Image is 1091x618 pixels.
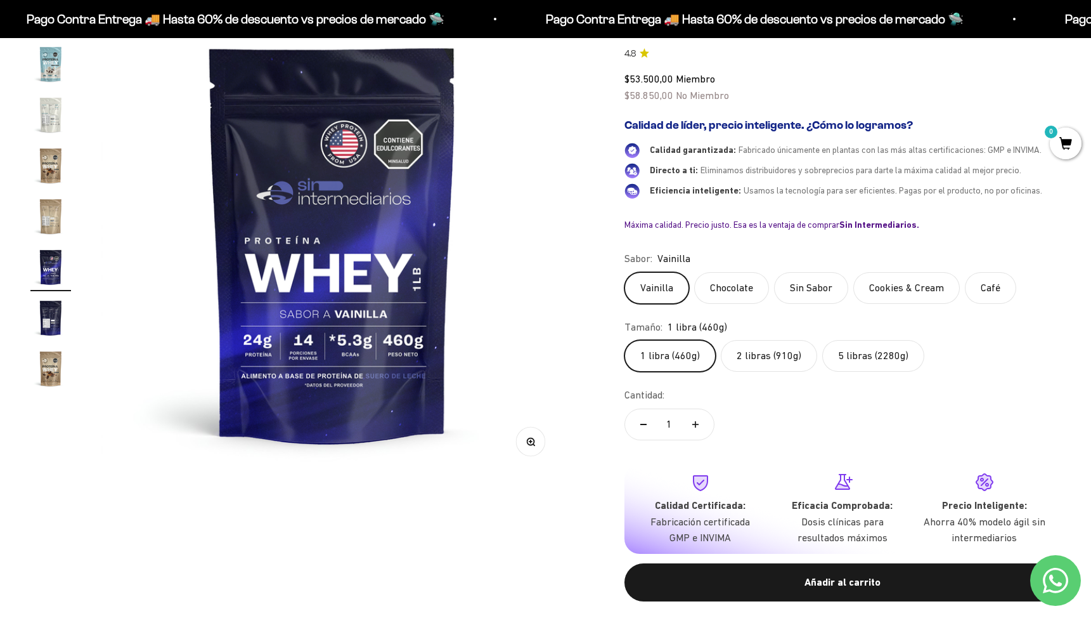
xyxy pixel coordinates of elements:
p: Pago Contra Entrega 🚚 Hasta 60% de descuento vs precios de mercado 🛸 [25,9,442,29]
img: Directo a ti [624,163,640,178]
span: $58.850,00 [624,89,673,101]
button: Aumentar cantidad [677,409,714,440]
img: Calidad garantizada [624,143,640,158]
img: Proteína Whey [30,196,71,237]
legend: Sabor: [624,251,652,267]
span: Directo a ti: [650,165,698,175]
div: Máxima calidad. Precio justo. Esa es la ventaja de comprar [624,219,1061,230]
span: Enviar [208,219,261,240]
span: $53.500,00 [624,73,673,84]
strong: Calidad Certificada: [655,499,746,511]
img: Proteína Whey [30,44,71,84]
b: Sin Intermediarios. [839,220,919,230]
span: Eficiencia inteligente: [650,185,741,195]
mark: 0 [1043,124,1059,140]
span: Miembro [676,73,715,84]
div: Comparativa con otros productos similares [15,165,262,187]
strong: Precio Inteligente: [942,499,1027,511]
p: Pago Contra Entrega 🚚 Hasta 60% de descuento vs precios de mercado 🛸 [544,9,962,29]
span: Eliminamos distribuidores y sobreprecios para darte la máxima calidad al mejor precio. [700,165,1021,175]
p: Para decidirte a comprar este suplemento, ¿qué información específica sobre su pureza, origen o c... [15,20,262,78]
div: Detalles sobre ingredientes "limpios" [15,89,262,111]
p: Fabricación certificada GMP e INVIMA [640,514,761,546]
img: Proteína Whey [30,247,71,287]
div: Certificaciones de calidad [15,140,262,162]
button: Ir al artículo 16 [30,145,71,190]
button: Ir al artículo 15 [30,95,71,139]
button: Enviar [207,219,262,240]
img: Proteína Whey [30,348,71,389]
span: Usamos la tecnología para ser eficientes. Pagas por el producto, no por oficinas. [744,185,1042,195]
legend: Tamaño: [624,319,662,336]
button: Ir al artículo 19 [30,298,71,342]
span: Calidad garantizada: [650,145,736,155]
img: Proteína Whey [30,298,71,338]
button: Ir al artículo 17 [30,196,71,240]
div: Añadir al carrito [650,574,1035,591]
a: 4.84.8 de 5.0 estrellas [624,47,1061,61]
button: Ir al artículo 18 [30,247,71,291]
label: Cantidad: [624,387,664,404]
h2: Calidad de líder, precio inteligente. ¿Cómo lo logramos? [624,119,1061,133]
img: Proteína Whey [30,95,71,135]
input: Otra (por favor especifica) [42,191,261,212]
button: Añadir al carrito [624,563,1061,602]
span: Fabricado únicamente en plantas con las más altas certificaciones: GMP e INVIMA. [739,145,1042,155]
p: Dosis clínicas para resultados máximos [782,514,903,546]
span: Vainilla [657,251,690,267]
span: No Miembro [676,89,729,101]
div: País de origen de ingredientes [15,114,262,136]
img: Proteína Whey [30,145,71,186]
span: 4.8 [624,47,636,61]
span: 1 libra (460g) [668,319,727,336]
img: Proteína Whey [101,12,564,475]
a: 0 [1050,138,1081,152]
img: Eficiencia inteligente [624,183,640,199]
p: Ahorra 40% modelo ágil sin intermediarios [924,514,1045,546]
button: Ir al artículo 20 [30,348,71,393]
strong: Eficacia Comprobada: [792,499,893,511]
button: Reducir cantidad [625,409,662,440]
button: Ir al artículo 14 [30,44,71,88]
